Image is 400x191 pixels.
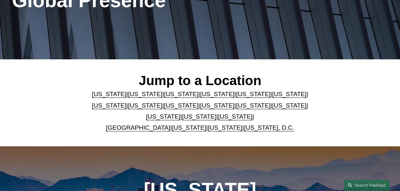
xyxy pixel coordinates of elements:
a: [US_STATE] [172,124,206,131]
a: [US_STATE] [200,91,235,97]
a: [US_STATE] [218,113,253,120]
a: [US_STATE] [236,91,271,97]
p: | | | | | | | | | | | | | | | | | | [90,89,310,133]
a: [US_STATE] [164,102,199,109]
a: [US_STATE] [128,91,162,97]
a: [US_STATE], D.C. [244,124,294,131]
a: [GEOGRAPHIC_DATA] [106,124,170,131]
a: [US_STATE] [146,113,181,120]
a: [US_STATE] [272,91,307,97]
h2: Jump to a Location [90,73,310,89]
a: [US_STATE] [92,91,126,97]
a: [US_STATE] [272,102,307,109]
a: Search this site [344,180,390,191]
a: [US_STATE] [200,102,235,109]
a: [US_STATE] [236,102,271,109]
a: [US_STATE] [92,102,126,109]
a: [US_STATE] [164,91,199,97]
a: [US_STATE] [128,102,162,109]
a: [US_STATE] [208,124,243,131]
a: [US_STATE] [182,113,216,120]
